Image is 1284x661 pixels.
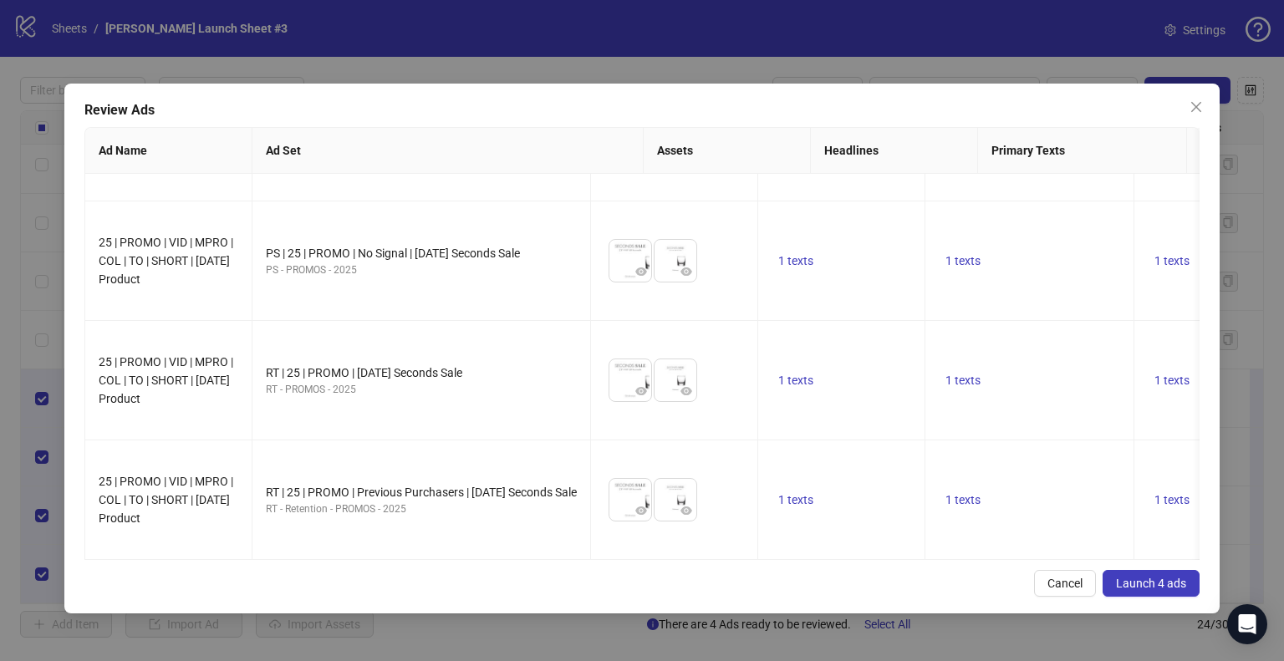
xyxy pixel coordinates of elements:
span: 1 texts [778,374,813,387]
th: Ad Name [85,128,252,174]
span: 25 | PROMO | VID | MPRO | COL | TO | SHORT | [DATE] Product [99,236,233,286]
span: 1 texts [778,493,813,506]
img: Asset 1 [609,359,651,401]
th: Headlines [811,128,978,174]
img: Asset 1 [609,479,651,521]
img: Asset 2 [655,479,696,521]
button: 1 texts [772,251,820,271]
button: Preview [631,381,651,401]
div: RT | 25 | PROMO | Previous Purchasers | [DATE] Seconds Sale [266,483,577,501]
button: Preview [631,501,651,521]
span: 1 texts [1154,374,1190,387]
span: eye [680,266,692,277]
span: eye [635,385,647,397]
div: Open Intercom Messenger [1227,604,1267,644]
div: RT - Retention - PROMOS - 2025 [266,501,577,517]
button: Launch 4 ads [1103,570,1200,597]
button: Preview [631,262,651,282]
span: 25 | PROMO | VID | MPRO | COL | TO | SHORT | [DATE] Product [99,475,233,525]
button: Preview [676,501,696,521]
img: Asset 2 [655,240,696,282]
button: 1 texts [1148,251,1196,271]
span: close [1190,100,1203,114]
span: Cancel [1047,577,1083,590]
div: RT | 25 | PROMO | [DATE] Seconds Sale [266,364,577,382]
span: Launch 4 ads [1116,577,1186,590]
th: Ad Set [252,128,644,174]
span: eye [680,505,692,516]
div: Review Ads [84,100,1200,120]
div: RT - PROMOS - 2025 [266,382,577,398]
span: eye [635,266,647,277]
button: Preview [676,262,696,282]
div: PS - PROMOS - 2025 [266,262,577,278]
button: 1 texts [1148,490,1196,510]
span: eye [680,385,692,397]
button: Close [1183,94,1210,120]
span: 1 texts [1154,254,1190,267]
img: Asset 1 [609,240,651,282]
div: PS | 25 | PROMO | No Signal | [DATE] Seconds Sale [266,244,577,262]
img: Asset 2 [655,359,696,401]
span: 1 texts [945,374,981,387]
button: 1 texts [939,251,987,271]
span: 1 texts [945,254,981,267]
span: 1 texts [778,254,813,267]
button: 1 texts [772,370,820,390]
th: Primary Texts [978,128,1187,174]
span: 25 | PROMO | VID | MPRO | COL | TO | SHORT | [DATE] Product [99,355,233,405]
span: 1 texts [945,493,981,506]
button: Cancel [1034,570,1096,597]
button: 1 texts [1148,370,1196,390]
button: 1 texts [939,370,987,390]
button: 1 texts [772,490,820,510]
button: 1 texts [939,490,987,510]
span: 1 texts [1154,493,1190,506]
span: eye [635,505,647,516]
button: Preview [676,381,696,401]
th: Assets [644,128,811,174]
